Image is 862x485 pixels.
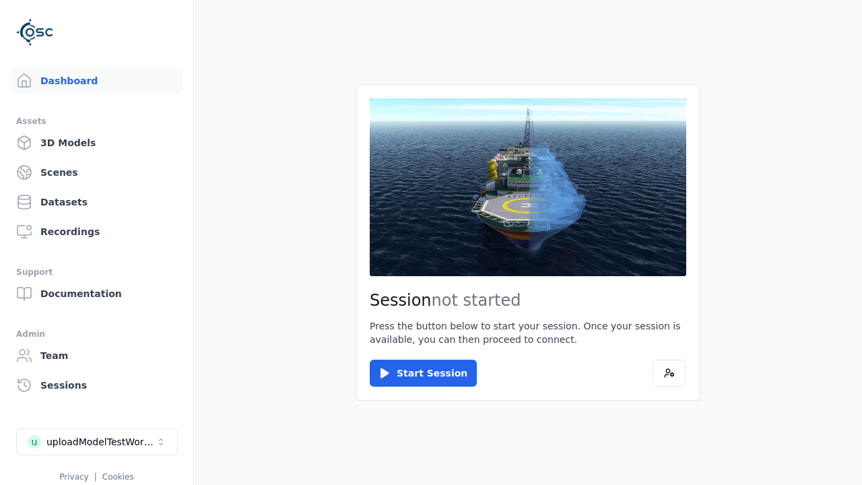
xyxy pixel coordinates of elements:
div: Admin [16,326,177,342]
a: Scenes [11,159,183,186]
div: Support [16,264,177,280]
a: Documentation [11,280,183,307]
button: Select a workspace [16,428,178,455]
p: Press the button below to start your session. Once your session is available, you can then procee... [370,319,686,346]
a: Cookies [102,472,134,482]
a: Privacy [59,472,88,482]
a: Team [11,342,183,369]
div: uploadModelTestWorkspace [46,435,156,449]
div: u [28,435,41,449]
button: Start Session [370,360,477,387]
a: Recordings [11,218,183,245]
a: Datasets [11,189,183,216]
span: not started [432,291,521,310]
div: Assets [16,113,177,129]
h2: Session [370,290,686,311]
a: Sessions [11,372,183,399]
span: | [94,472,97,482]
a: 3D Models [11,129,183,156]
img: Logo [16,13,54,51]
a: Dashboard [11,67,183,94]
